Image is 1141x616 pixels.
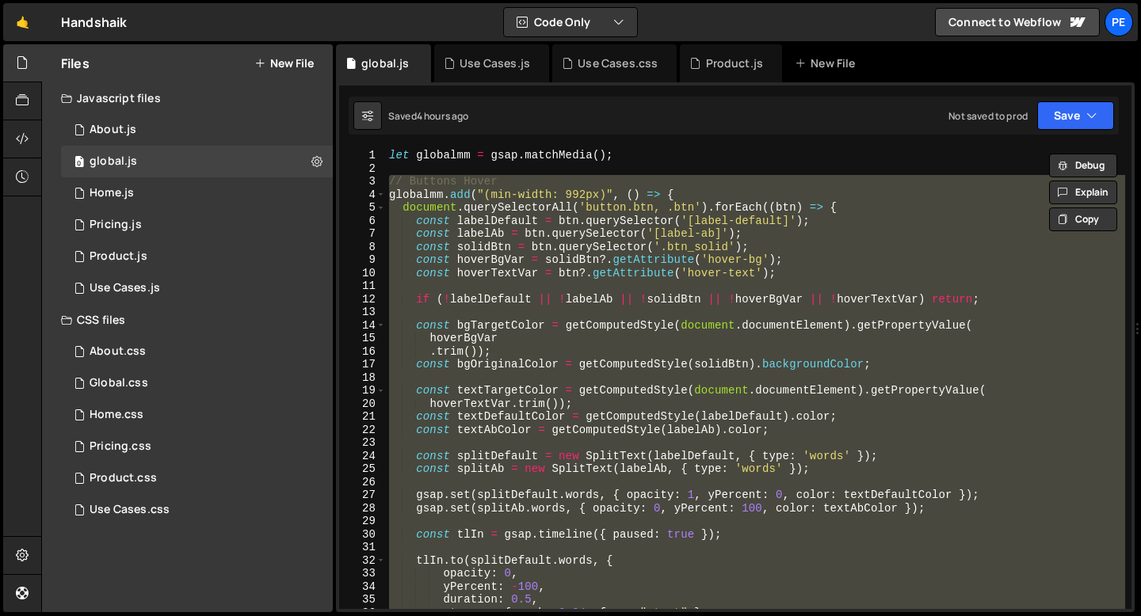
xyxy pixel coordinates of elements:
div: 28 [339,502,386,515]
div: 16572/45332.js [61,272,333,304]
div: Pricing.css [90,439,151,454]
div: Use Cases.js [90,281,160,295]
div: global.js [90,154,137,169]
div: 3 [339,175,386,188]
div: 16572/45211.js [61,241,333,272]
div: 16572/45138.css [61,367,333,399]
div: 20 [339,397,386,411]
div: 9 [339,253,386,267]
div: 25 [339,462,386,476]
div: 16572/45486.js [61,114,333,146]
div: 16572/45051.js [61,177,333,209]
div: 33 [339,567,386,580]
button: Save [1037,101,1114,130]
div: 31 [339,541,386,554]
a: Pe [1105,8,1133,36]
div: Pricing.js [90,218,142,232]
div: Use Cases.css [578,55,658,71]
div: 30 [339,528,386,542]
div: 29 [339,515,386,528]
div: 16572/45061.js [61,146,333,177]
div: 5 [339,201,386,215]
div: 16572/45430.js [61,209,333,241]
div: Product.css [90,471,157,485]
div: 35 [339,593,386,606]
button: Debug [1049,154,1117,177]
button: New File [254,57,314,70]
div: 16572/45487.css [61,336,333,367]
div: About.js [90,123,136,137]
div: 11 [339,279,386,293]
div: 14 [339,319,386,333]
div: New File [795,55,861,71]
div: 2 [339,162,386,176]
div: 24 [339,450,386,463]
div: 15 [339,332,386,345]
div: CSS files [42,304,333,336]
a: 🤙 [3,3,42,41]
div: Home.css [90,408,143,422]
div: Product.js [706,55,764,71]
div: 18 [339,371,386,385]
div: 13 [339,306,386,319]
div: 7 [339,227,386,241]
span: 0 [74,157,84,169]
div: 34 [339,580,386,594]
div: 32 [339,554,386,568]
a: Connect to Webflow [935,8,1100,36]
div: 8 [339,241,386,254]
div: 16572/45056.css [61,399,333,431]
div: Saved [388,109,469,123]
div: 23 [339,436,386,450]
button: Copy [1049,207,1117,231]
div: 19 [339,384,386,397]
div: 10 [339,267,386,280]
div: 27 [339,489,386,502]
div: 26 [339,476,386,489]
div: Use Cases.css [90,503,170,517]
div: Handshaik [61,13,127,32]
div: 6 [339,215,386,228]
div: 17 [339,358,386,371]
div: 1 [339,149,386,162]
div: 16572/45431.css [61,431,333,462]
div: 4 [339,188,386,202]
h2: Files [61,55,90,72]
div: 16572/45333.css [61,494,333,526]
button: Code Only [504,8,637,36]
div: About.css [90,344,146,359]
div: 22 [339,424,386,437]
div: 21 [339,410,386,424]
div: Home.js [90,186,134,200]
div: 16572/45330.css [61,462,333,494]
button: Explain [1049,181,1117,204]
div: Global.css [90,376,148,390]
div: 4 hours ago [417,109,469,123]
div: 12 [339,293,386,306]
div: global.js [361,55,409,71]
div: Use Cases.js [460,55,530,71]
div: Javascript files [42,82,333,114]
div: 16 [339,345,386,359]
div: Not saved to prod [948,109,1028,123]
div: Product.js [90,249,147,264]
